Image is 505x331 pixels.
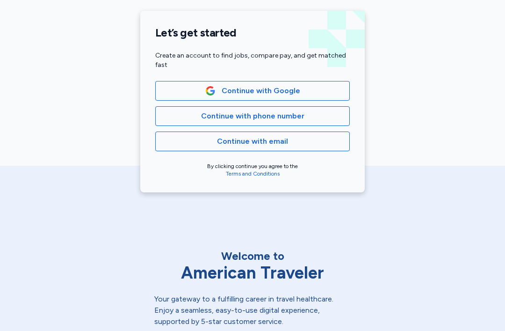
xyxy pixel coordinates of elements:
[155,26,350,40] h1: Let’s get started
[217,136,288,147] span: Continue with email
[155,51,350,70] div: Create an account to find jobs, compare pay, and get matched fast
[155,132,350,151] button: Continue with email
[205,86,216,96] img: Google Logo
[154,249,351,264] div: Welcome to
[154,294,351,327] div: Your gateway to a fulfilling career in travel healthcare. Enjoy a seamless, easy-to-use digital e...
[155,162,350,177] div: By clicking continue you agree to the
[222,85,300,96] span: Continue with Google
[155,106,350,126] button: Continue with phone number
[201,110,304,122] span: Continue with phone number
[154,264,351,282] div: American Traveler
[155,81,350,101] button: Google LogoContinue with Google
[226,170,280,177] a: Terms and Conditions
